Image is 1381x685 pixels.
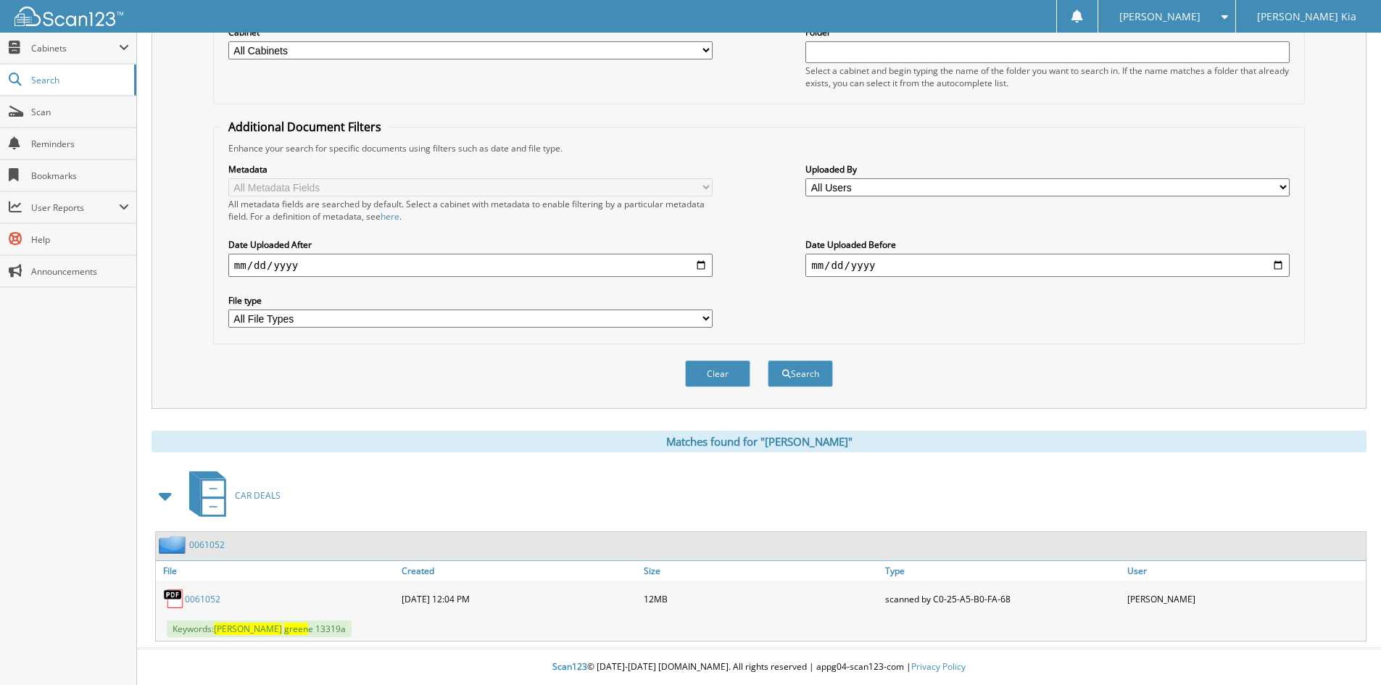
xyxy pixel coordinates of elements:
input: start [228,254,713,277]
span: [PERSON_NAME] [1119,12,1200,21]
img: folder2.png [159,536,189,554]
span: Reminders [31,138,129,150]
label: Uploaded By [805,163,1290,175]
span: User Reports [31,202,119,214]
span: [PERSON_NAME] Kia [1257,12,1356,21]
div: [PERSON_NAME] [1124,584,1366,613]
a: 0061052 [189,539,225,551]
a: Type [882,561,1124,581]
button: Search [768,360,833,387]
span: CAR DEALS [235,489,281,502]
span: Search [31,74,127,86]
img: PDF.png [163,588,185,610]
a: File [156,561,398,581]
input: end [805,254,1290,277]
span: Scan [31,106,129,118]
span: Bookmarks [31,170,129,182]
a: Size [640,561,882,581]
div: © [DATE]-[DATE] [DOMAIN_NAME]. All rights reserved | appg04-scan123-com | [137,649,1381,685]
div: [DATE] 12:04 PM [398,584,640,613]
a: Created [398,561,640,581]
label: File type [228,294,713,307]
span: Cabinets [31,42,119,54]
span: Help [31,233,129,246]
img: scan123-logo-white.svg [14,7,123,26]
legend: Additional Document Filters [221,119,389,135]
a: here [381,210,399,223]
div: Select a cabinet and begin typing the name of the folder you want to search in. If the name match... [805,65,1290,89]
span: Scan123 [552,660,587,673]
label: Metadata [228,163,713,175]
a: 0061052 [185,593,220,605]
div: Matches found for "[PERSON_NAME]" [152,431,1367,452]
div: scanned by C0-25-A5-B0-FA-68 [882,584,1124,613]
label: Date Uploaded After [228,238,713,251]
a: Privacy Policy [911,660,966,673]
div: All metadata fields are searched by default. Select a cabinet with metadata to enable filtering b... [228,198,713,223]
label: Date Uploaded Before [805,238,1290,251]
a: User [1124,561,1366,581]
span: [PERSON_NAME] [214,623,282,635]
a: CAR DEALS [181,467,281,524]
span: Announcements [31,265,129,278]
iframe: Chat Widget [1309,615,1381,685]
button: Clear [685,360,750,387]
div: Enhance your search for specific documents using filters such as date and file type. [221,142,1297,154]
span: Keywords: e 13319a [167,620,352,637]
span: green [284,623,308,635]
div: 12MB [640,584,882,613]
